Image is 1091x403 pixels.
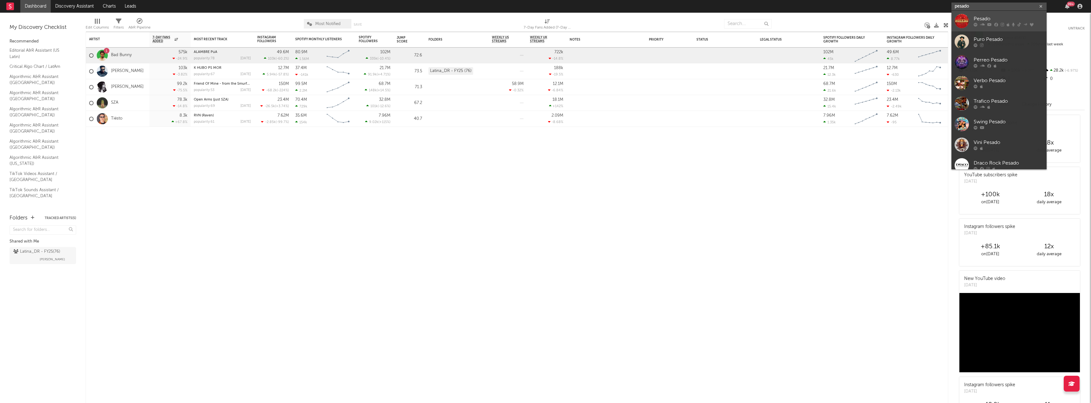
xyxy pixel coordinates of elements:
div: 67.2 [397,99,422,107]
div: Notes [570,38,633,42]
div: 23.4M [887,98,898,102]
svg: Chart title [852,79,880,95]
span: 101k [370,105,378,108]
svg: Chart title [915,111,944,127]
div: 18 x [1020,139,1078,147]
div: Folders [10,214,28,222]
div: Jump Score [397,36,413,43]
div: daily average [1020,147,1078,154]
div: 99 + [1067,2,1075,6]
div: Spotify Followers Daily Growth [823,36,871,43]
div: Spotify Monthly Listeners [295,37,343,41]
div: [DATE] [240,88,251,92]
div: 102M [823,50,833,54]
div: Artist [89,37,137,41]
div: -95 [887,120,897,124]
svg: Chart title [852,95,880,111]
div: 18 x [1020,191,1078,198]
div: 8.77k [887,57,900,61]
div: Trafico Pesado [974,98,1043,105]
div: 1.35k [823,120,836,124]
div: Pesado [974,15,1043,23]
div: ( ) [261,120,289,124]
div: ALAMBRE PúA [194,50,251,54]
div: 7.96M [823,114,835,118]
div: popularity: 61 [194,120,214,124]
input: Search... [724,19,772,29]
div: -0.32 % [509,88,524,92]
a: Algorithmic A&R Assistant ([GEOGRAPHIC_DATA]) [10,106,70,119]
div: +85.1k [961,243,1020,250]
div: 1.56M [295,57,309,61]
div: Perreo Pesado [974,56,1043,64]
a: [PERSON_NAME] [111,68,144,74]
div: Status [696,38,738,42]
div: 21.7M [380,66,390,70]
span: +14.5 % [378,89,389,92]
a: TikTok Videos Assistant / [GEOGRAPHIC_DATA] [10,170,70,183]
div: popularity: 53 [194,88,214,92]
div: 70.4M [295,98,307,102]
div: ( ) [366,104,390,108]
svg: Chart title [915,48,944,63]
div: -3.82 % [173,72,187,76]
svg: Chart title [915,63,944,79]
div: Filters [114,24,124,31]
input: Search for folders... [10,225,76,235]
div: 18.1M [552,98,563,102]
div: 103k [179,66,187,70]
div: [DATE] [240,73,251,76]
div: 73.5 [397,68,422,75]
div: 49.6M [887,50,899,54]
div: 7.62M [887,114,898,118]
a: Latina_DR - FY25(76)[PERSON_NAME] [10,247,76,264]
div: 12.3k [823,73,836,77]
div: 7.96M [379,114,390,118]
div: ( ) [260,104,289,108]
svg: Chart title [324,79,352,95]
span: Weekly US Streams [492,36,514,43]
div: ( ) [364,72,390,76]
span: 335k [370,57,377,61]
div: ( ) [365,88,390,92]
div: ( ) [264,56,289,61]
div: 28.2k [1042,67,1085,75]
div: Puro Pesado [974,36,1043,43]
div: -630 [887,73,899,77]
div: popularity: 69 [194,104,215,108]
a: Pesado [951,11,1047,31]
button: 99+ [1065,4,1069,9]
div: Priority [649,38,674,42]
div: 32.8M [379,98,390,102]
a: Friend Of Mine - from the Smurfs Movie Soundtrack [194,82,280,86]
svg: Chart title [915,79,944,95]
div: Instagram Followers Daily Growth [887,36,934,43]
div: ( ) [365,120,390,124]
div: [DATE] [240,104,251,108]
div: 68.7M [823,82,835,86]
a: K HUBO PS MOR [194,66,221,70]
div: -6.84 % [548,88,563,92]
div: Legal Status [760,38,801,42]
div: ( ) [263,72,289,76]
div: 71.3 [397,83,422,91]
a: Trafico Pesado [951,93,1047,114]
div: daily average [1020,198,1078,206]
div: 58.9M [512,82,524,86]
svg: Chart title [324,63,352,79]
div: 102M [380,50,390,54]
a: Editorial A&R Assistant (US Latin) [10,47,70,60]
div: -8.68 % [548,120,563,124]
a: ALAMBRE PúA [194,50,217,54]
a: Algorithmic A&R Assistant ([GEOGRAPHIC_DATA]) [10,89,70,102]
div: 80.9M [295,50,307,54]
div: -14.8 % [549,56,563,61]
a: Bad Bunny [111,53,132,58]
div: 188k [554,66,563,70]
div: 40.7 [397,115,422,123]
span: +115 % [379,120,389,124]
svg: Chart title [852,63,880,79]
div: 150M [887,82,897,86]
div: on [DATE] [961,250,1020,258]
div: Vini Pesado [974,139,1043,146]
